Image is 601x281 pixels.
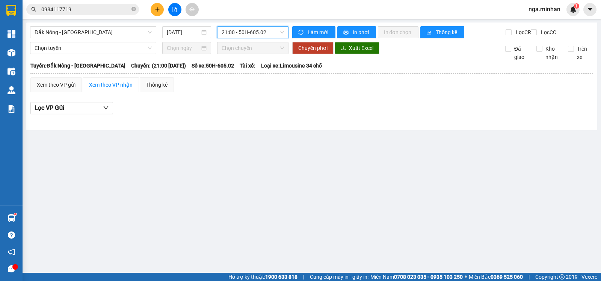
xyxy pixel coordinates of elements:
[513,28,532,36] span: Lọc CR
[192,62,234,70] span: Số xe: 50H-605.02
[310,273,368,281] span: Cung cấp máy in - giấy in:
[31,7,36,12] span: search
[37,81,76,89] div: Xem theo VP gửi
[8,30,15,38] img: dashboard-icon
[303,273,304,281] span: |
[189,7,195,12] span: aim
[426,30,433,36] span: bar-chart
[574,45,593,61] span: Trên xe
[35,42,152,54] span: Chọn tuyến
[420,26,464,38] button: bar-chartThống kê
[8,49,15,57] img: warehouse-icon
[167,28,200,36] input: 15/08/2025
[30,102,113,114] button: Lọc VP Gửi
[167,44,200,52] input: Chọn ngày
[131,62,186,70] span: Chuyến: (21:00 [DATE])
[168,3,181,16] button: file-add
[261,62,322,70] span: Loại xe: Limousine 34 chỗ
[587,6,593,13] span: caret-down
[240,62,255,70] span: Tài xế:
[103,105,109,111] span: down
[308,28,329,36] span: Làm mới
[575,3,578,9] span: 1
[265,274,297,280] strong: 1900 633 818
[6,5,16,16] img: logo-vxr
[8,265,15,272] span: message
[583,3,596,16] button: caret-down
[436,28,458,36] span: Thống kê
[8,248,15,255] span: notification
[469,273,523,281] span: Miền Bắc
[131,6,136,13] span: close-circle
[35,103,64,113] span: Lọc VP Gửi
[378,26,419,38] button: In đơn chọn
[8,231,15,239] span: question-circle
[353,28,370,36] span: In phơi
[151,3,164,16] button: plus
[559,274,565,279] span: copyright
[394,274,463,280] strong: 0708 023 035 - 0935 103 250
[146,81,168,89] div: Thống kê
[574,3,579,9] sup: 1
[41,5,130,14] input: Tìm tên, số ĐT hoặc mã đơn
[14,213,17,215] sup: 1
[186,3,199,16] button: aim
[89,81,133,89] div: Xem theo VP nhận
[292,26,335,38] button: syncLàm mới
[570,6,577,13] img: icon-new-feature
[491,274,523,280] strong: 0369 525 060
[529,273,530,281] span: |
[155,7,160,12] span: plus
[8,214,15,222] img: warehouse-icon
[465,275,467,278] span: ⚪️
[538,28,557,36] span: Lọc CC
[337,26,376,38] button: printerIn phơi
[131,7,136,11] span: close-circle
[8,68,15,75] img: warehouse-icon
[8,86,15,94] img: warehouse-icon
[511,45,531,61] span: Đã giao
[35,27,152,38] span: Đắk Nông - Sài Gòn
[522,5,566,14] span: nga.minhan
[343,30,350,36] span: printer
[335,42,379,54] button: downloadXuất Excel
[8,105,15,113] img: solution-icon
[292,42,334,54] button: Chuyển phơi
[222,27,284,38] span: 21:00 - 50H-605.02
[542,45,562,61] span: Kho nhận
[370,273,463,281] span: Miền Nam
[172,7,177,12] span: file-add
[298,30,305,36] span: sync
[30,63,125,69] b: Tuyến: Đắk Nông - [GEOGRAPHIC_DATA]
[222,42,284,54] span: Chọn chuyến
[228,273,297,281] span: Hỗ trợ kỹ thuật:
